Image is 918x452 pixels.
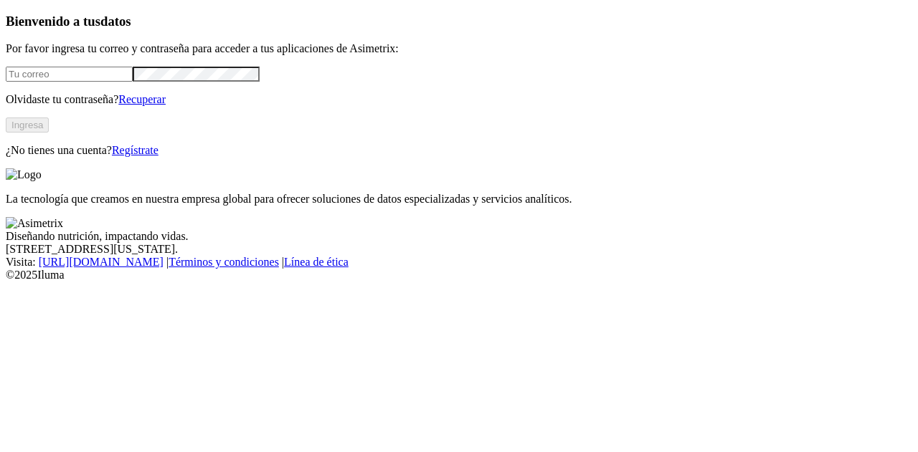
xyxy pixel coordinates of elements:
[6,230,912,243] div: Diseñando nutrición, impactando vidas.
[169,256,279,268] a: Términos y condiciones
[6,217,63,230] img: Asimetrix
[6,67,133,82] input: Tu correo
[6,93,912,106] p: Olvidaste tu contraseña?
[6,243,912,256] div: [STREET_ADDRESS][US_STATE].
[39,256,164,268] a: [URL][DOMAIN_NAME]
[100,14,131,29] span: datos
[6,14,912,29] h3: Bienvenido a tus
[6,144,912,157] p: ¿No tienes una cuenta?
[6,168,42,181] img: Logo
[284,256,349,268] a: Línea de ética
[6,256,912,269] div: Visita : | |
[6,42,912,55] p: Por favor ingresa tu correo y contraseña para acceder a tus aplicaciones de Asimetrix:
[6,117,49,133] button: Ingresa
[6,193,912,206] p: La tecnología que creamos en nuestra empresa global para ofrecer soluciones de datos especializad...
[6,269,912,282] div: © 2025 Iluma
[112,144,158,156] a: Regístrate
[118,93,166,105] a: Recuperar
